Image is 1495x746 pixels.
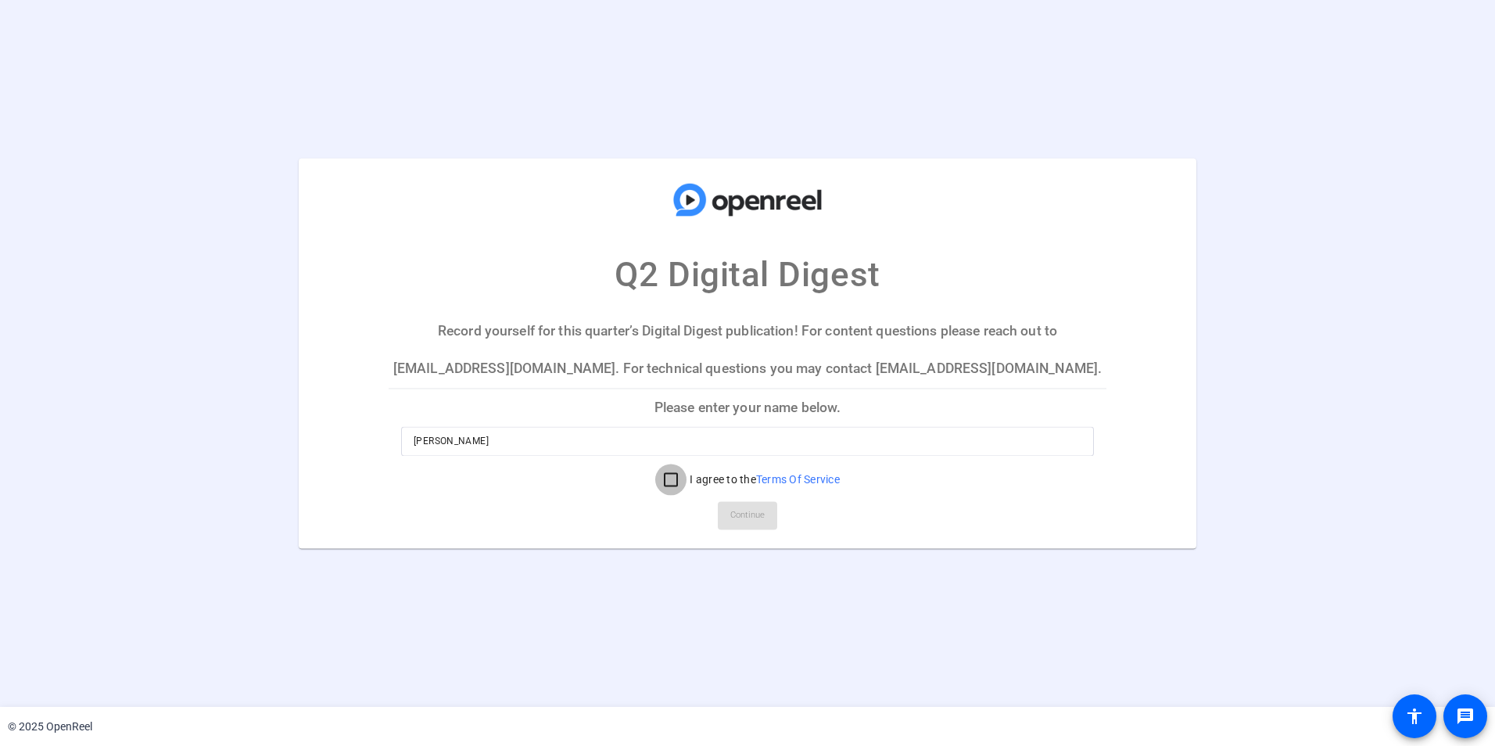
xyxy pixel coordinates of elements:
[1456,707,1475,726] mat-icon: message
[389,312,1106,388] p: Record yourself for this quarter’s Digital Digest publication! For content questions please reach...
[756,474,840,486] a: Terms Of Service
[414,432,1081,451] input: Enter your name
[615,249,880,300] p: Q2 Digital Digest
[669,174,826,225] img: company-logo
[389,389,1106,426] p: Please enter your name below.
[1405,707,1424,726] mat-icon: accessibility
[8,719,92,735] div: © 2025 OpenReel
[687,472,840,488] label: I agree to the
